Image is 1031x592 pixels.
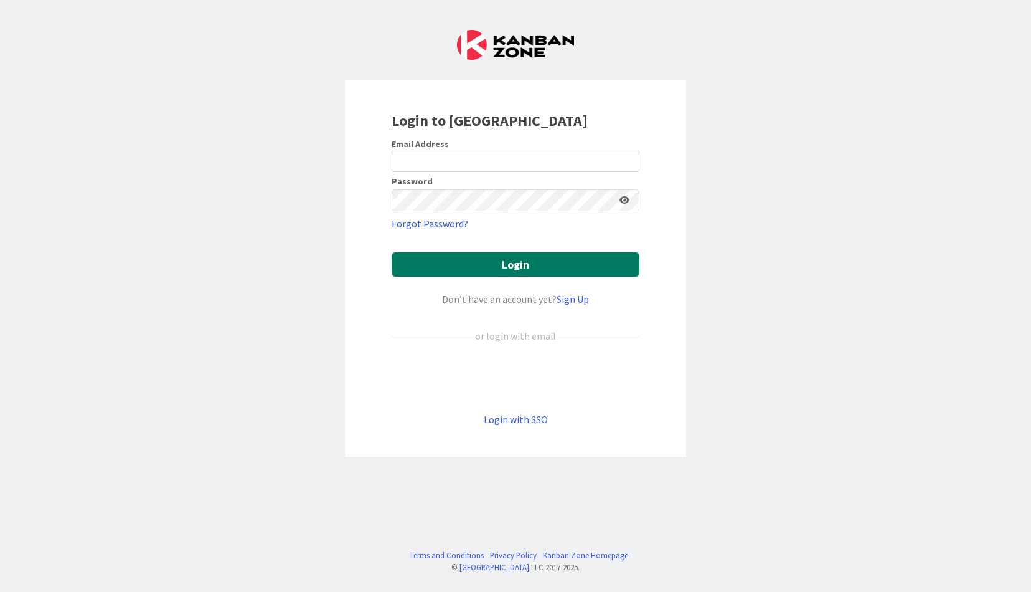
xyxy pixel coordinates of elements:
div: or login with email [472,328,559,343]
a: Forgot Password? [392,216,468,231]
a: Privacy Policy [490,550,537,561]
div: Don’t have an account yet? [392,292,639,307]
label: Email Address [392,138,449,150]
a: Terms and Conditions [410,550,484,561]
button: Login [392,252,639,277]
img: Kanban Zone [457,30,574,60]
a: [GEOGRAPHIC_DATA] [459,562,529,572]
div: © LLC 2017- 2025 . [403,561,628,573]
iframe: Sign in with Google Button [385,364,646,391]
label: Password [392,177,433,186]
a: Kanban Zone Homepage [543,550,628,561]
a: Sign Up [557,293,589,305]
b: Login to [GEOGRAPHIC_DATA] [392,111,588,130]
a: Login with SSO [484,413,548,426]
